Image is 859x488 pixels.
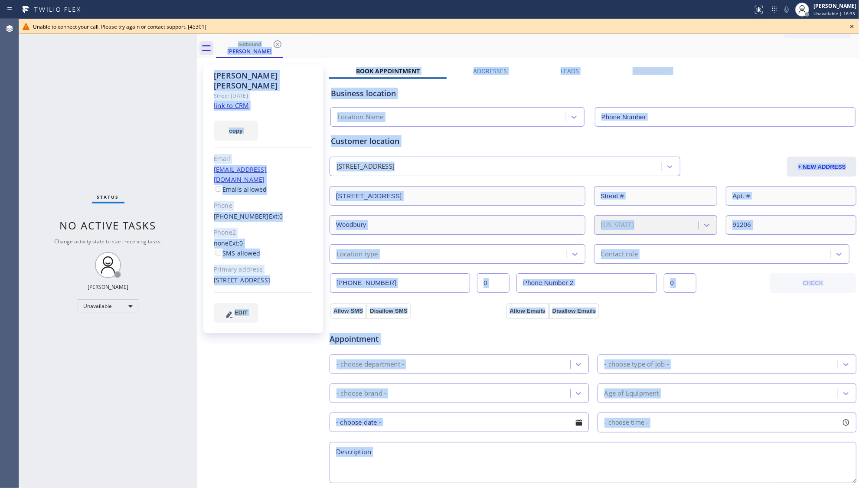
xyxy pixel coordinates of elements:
div: Location Name [337,112,384,122]
div: [PERSON_NAME] [88,283,128,291]
input: City [330,215,585,235]
div: Pilar Gaines [217,39,282,57]
div: - choose department - [336,359,404,369]
button: Disallow Emails [549,303,600,319]
span: Unable to connect your call. Please try again or contact support. [45301] [33,23,206,30]
span: Status [97,194,119,200]
div: Customer location [331,135,855,147]
div: Primary address [214,265,313,275]
a: link to CRM [214,101,249,110]
div: [PERSON_NAME] [217,47,282,55]
span: Unavailable | 16:35 [813,10,855,16]
span: No active tasks [60,218,157,233]
button: copy [214,121,258,141]
span: - choose time - [604,418,649,426]
div: - choose type of job - [604,359,669,369]
input: Emails allowed [216,186,221,192]
div: outbound [217,41,282,47]
span: Ext: 0 [269,212,283,220]
div: Email [214,154,313,164]
div: Phone2 [214,228,313,238]
span: EDIT [235,309,248,316]
input: SMS allowed [216,250,221,255]
input: Ext. 2 [664,273,696,293]
div: Contact role [601,249,638,259]
div: - choose brand - [336,388,386,398]
button: + NEW ADDRESS [787,157,856,177]
div: Unavailable [78,299,138,313]
div: Phone [214,201,313,211]
div: none [214,239,313,259]
button: Allow Emails [506,303,549,319]
label: SMS allowed [214,249,260,257]
div: Business location [331,88,855,99]
input: Street # [594,186,718,206]
input: Apt. # [726,186,856,206]
div: [PERSON_NAME] [PERSON_NAME] [214,71,313,91]
label: Emails allowed [214,185,267,193]
span: Appointment [330,333,504,345]
span: Ext: 0 [229,239,243,247]
div: Since: [DATE] [214,91,313,101]
button: Mute [781,3,793,16]
button: Allow SMS [330,303,366,319]
span: Change activity state to start receiving tasks. [54,238,162,245]
div: Location type [336,249,378,259]
input: Phone Number [595,107,856,127]
input: ZIP [726,215,856,235]
label: Leads [561,67,579,75]
input: Address [330,186,585,206]
div: [STREET_ADDRESS] [336,162,395,172]
label: Addresses [474,67,507,75]
div: [STREET_ADDRESS] [214,275,313,285]
input: Phone Number [330,273,470,293]
a: [EMAIL_ADDRESS][DOMAIN_NAME] [214,165,267,183]
input: Phone Number 2 [516,273,656,293]
label: Book Appointment [356,67,420,75]
button: EDIT [214,303,258,323]
button: CHECK [770,273,856,293]
div: Age of Equipment [604,388,659,398]
button: Disallow SMS [366,303,411,319]
a: [PHONE_NUMBER] [214,212,269,220]
label: Membership [633,67,672,75]
input: - choose date - [330,413,589,432]
input: Ext. [477,273,510,293]
div: [PERSON_NAME] [813,2,856,10]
